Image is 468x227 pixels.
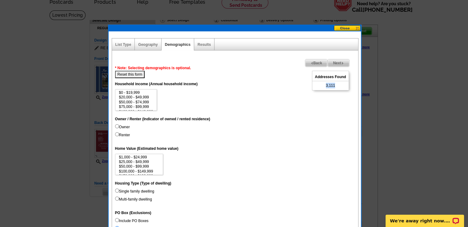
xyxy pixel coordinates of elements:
[118,169,160,174] option: $100,000 - $149,999
[115,124,119,128] input: Owner
[118,160,160,164] option: $25,000 - $49,999
[115,218,149,224] label: Include PO Boxes
[115,132,119,136] input: Renter
[115,210,151,216] label: PO Box (Exclusions)
[118,105,154,109] option: $75,000 - $99,999
[115,132,130,138] label: Renter
[115,218,119,222] input: Include PO Boxes
[118,164,160,169] option: $50,000 - $99,999
[115,71,145,78] button: Reset this form
[165,42,190,47] a: Demographics
[115,189,154,194] label: Single family dwelling
[305,59,327,67] span: Back
[312,73,348,81] span: Addresses Found
[310,62,313,65] img: button-prev-arrow-gray.png
[138,42,158,47] a: Geography
[115,42,131,47] a: List Type
[115,116,210,122] label: Owner / Renter (Indicator of owned / rented residence)
[118,95,154,100] option: $20,000 - $49,999
[382,208,468,227] iframe: LiveChat chat widget
[326,83,335,88] span: 3,111
[305,59,328,67] a: Back
[118,110,154,114] option: $100,000 - $149,999
[327,59,349,67] a: Next
[115,124,130,130] label: Owner
[118,155,160,160] option: $1,000 - $24,999
[118,100,154,105] option: $50,000 - $74,999
[115,181,171,186] label: Housing Type (Type of dwelling)
[115,189,119,193] input: Single family dwelling
[118,174,160,178] option: $150,000 - $199,999
[115,197,152,202] label: Multi-family dwelling
[341,62,344,65] img: button-next-arrow-gray.png
[198,42,211,47] a: Results
[115,66,191,70] span: * Note: Selecting demographics is optional.
[115,146,178,151] label: Home Value (Estimated home value)
[328,59,349,67] span: Next
[115,81,198,87] label: Household income (Annual household income)
[118,90,154,95] option: $0 - $19,999
[115,197,119,201] input: Multi-family dwelling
